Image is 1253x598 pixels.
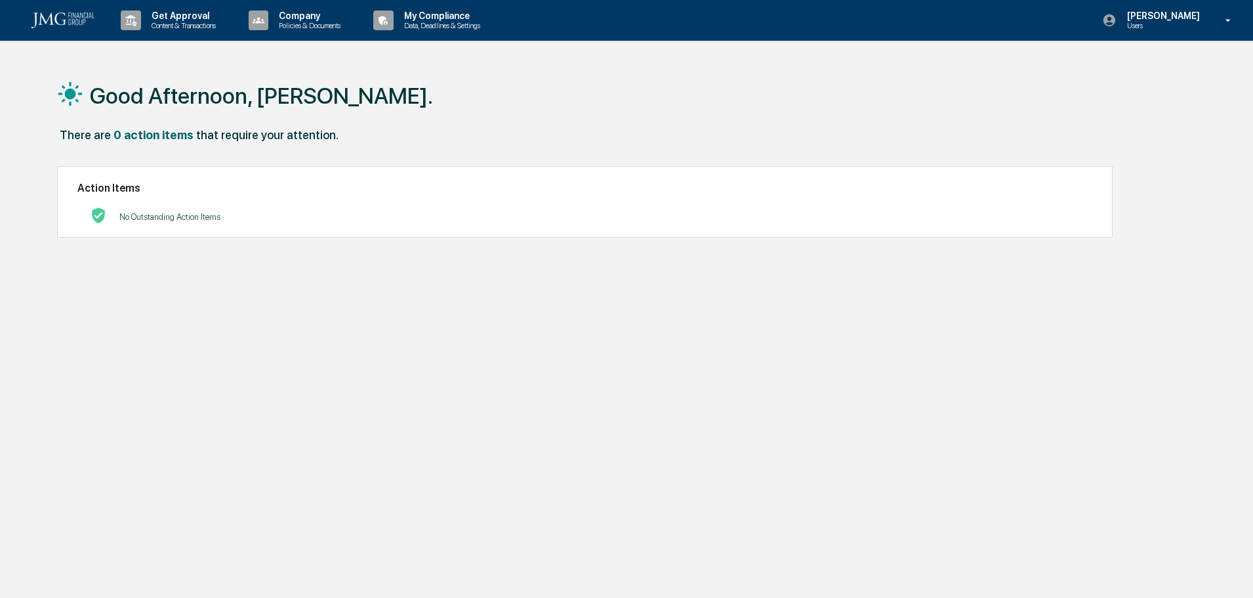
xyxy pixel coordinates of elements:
p: Company [268,11,347,21]
p: [PERSON_NAME] [1117,11,1206,21]
p: Policies & Documents [268,21,347,30]
img: logo [31,12,94,28]
h1: Good Afternoon, [PERSON_NAME]. [90,83,433,109]
p: Content & Transactions [141,21,222,30]
div: 0 action items [113,128,194,142]
p: Users [1117,21,1206,30]
div: There are [60,128,111,142]
p: My Compliance [394,11,487,21]
p: Get Approval [141,11,222,21]
h2: Action Items [77,182,1092,194]
p: Data, Deadlines & Settings [394,21,487,30]
img: No Actions logo [91,207,106,223]
div: that require your attention. [196,128,339,142]
p: No Outstanding Action Items [119,212,220,222]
